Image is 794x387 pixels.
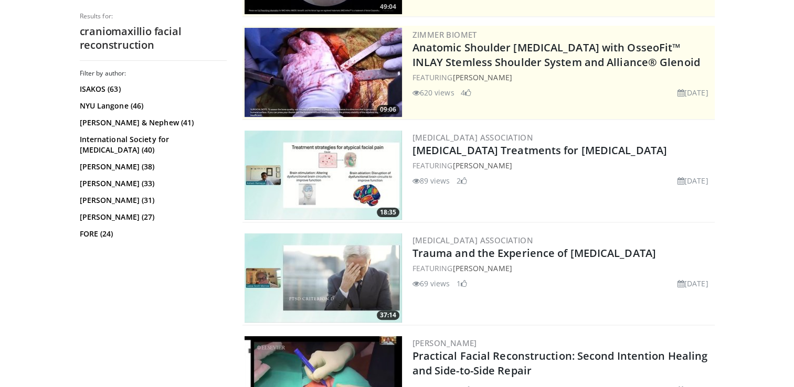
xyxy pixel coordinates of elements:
a: [PERSON_NAME] [452,160,512,170]
img: d0216503-59ca-4ae2-8537-5747baf4fde5.300x170_q85_crop-smart_upscale.jpg [245,131,402,220]
span: 18:35 [377,208,399,217]
a: ISAKOS (63) [80,84,224,94]
a: 18:35 [245,131,402,220]
span: 37:14 [377,310,399,320]
li: [DATE] [677,278,708,289]
a: [PERSON_NAME] (31) [80,195,224,206]
a: International Society for [MEDICAL_DATA] (40) [80,134,224,155]
a: FORE (24) [80,229,224,239]
li: 2 [457,175,467,186]
a: [PERSON_NAME] [452,72,512,82]
a: [PERSON_NAME] & Nephew (41) [80,117,224,128]
span: 49:04 [377,2,399,12]
a: Anatomic Shoulder [MEDICAL_DATA] with OsseoFit™ INLAY Stemless Shoulder System and Alliance® Glenoid [412,40,700,69]
a: [MEDICAL_DATA] Treatments for [MEDICAL_DATA] [412,143,667,157]
img: d8a5ea0b-9e7b-4863-ab2a-af703f04de18.300x170_q85_crop-smart_upscale.jpg [245,233,402,322]
a: 37:14 [245,233,402,322]
li: [DATE] [677,175,708,186]
li: 89 views [412,175,450,186]
li: 4 [461,87,471,98]
li: 620 views [412,87,454,98]
li: [DATE] [677,87,708,98]
span: 09:06 [377,105,399,114]
a: NYU Langone (46) [80,101,224,111]
li: 69 views [412,278,450,289]
p: Results for: [80,12,227,20]
div: FEATURING [412,72,713,83]
h3: Filter by author: [80,69,227,78]
img: 59d0d6d9-feca-4357-b9cd-4bad2cd35cb6.300x170_q85_crop-smart_upscale.jpg [245,28,402,117]
a: [PERSON_NAME] (38) [80,162,224,172]
a: Zimmer Biomet [412,29,477,40]
div: FEATURING [412,160,713,171]
div: FEATURING [412,263,713,274]
a: Practical Facial Reconstruction: Second Intention Healing and Side-to-Side Repair [412,349,708,378]
h2: craniomaxillio facial reconstruction [80,25,227,52]
a: [MEDICAL_DATA] Association [412,235,533,245]
a: [PERSON_NAME] [412,338,477,348]
a: [PERSON_NAME] [452,263,512,273]
a: [PERSON_NAME] (27) [80,212,224,222]
a: [MEDICAL_DATA] Association [412,132,533,143]
a: 09:06 [245,28,402,117]
a: Trauma and the Experience of [MEDICAL_DATA] [412,246,656,260]
a: [PERSON_NAME] (33) [80,178,224,189]
li: 1 [457,278,467,289]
